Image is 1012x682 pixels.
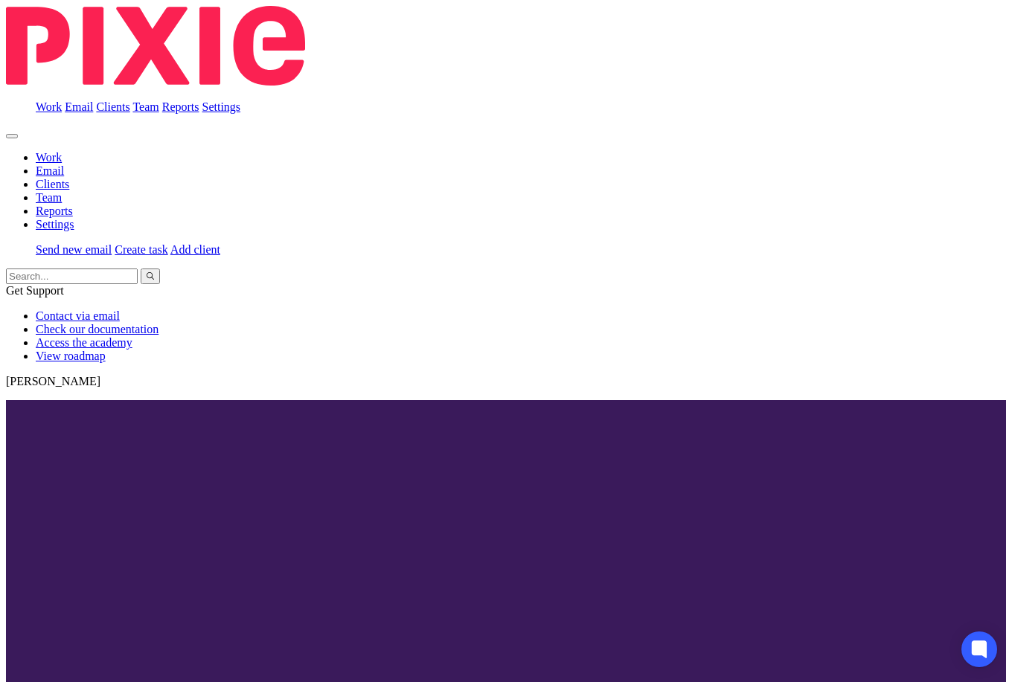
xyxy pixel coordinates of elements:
a: Team [132,100,158,113]
a: Work [36,100,62,113]
a: Send new email [36,243,112,256]
a: Work [36,151,62,164]
a: Create task [115,243,168,256]
a: View roadmap [36,350,106,362]
p: [PERSON_NAME] [6,375,1006,388]
a: Clients [36,178,69,190]
a: Team [36,191,62,204]
a: Reports [162,100,199,113]
span: Get Support [6,284,64,297]
a: Settings [36,218,74,231]
a: Contact via email [36,309,120,322]
button: Search [141,268,160,284]
img: Pixie [6,6,305,86]
a: Reports [36,205,73,217]
input: Search [6,268,138,284]
a: Clients [96,100,129,113]
a: Check our documentation [36,323,158,335]
a: Email [36,164,64,177]
a: Settings [202,100,241,113]
a: Access the academy [36,336,132,349]
a: Email [65,100,93,113]
a: Add client [170,243,220,256]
